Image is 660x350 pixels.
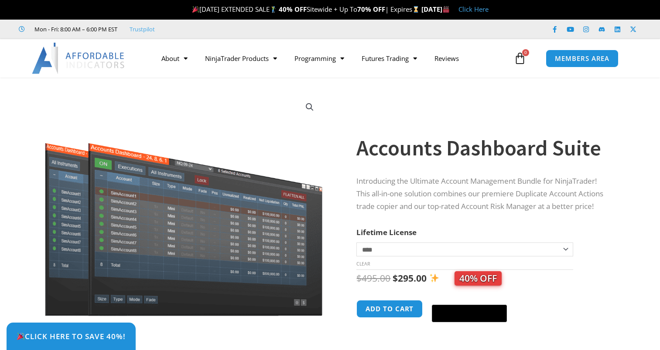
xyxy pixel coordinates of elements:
img: 🎉 [17,333,24,340]
img: ⌛ [413,6,419,13]
img: 🏌️‍♂️ [270,6,277,13]
img: 🎉 [192,6,199,13]
label: Lifetime License [356,227,417,237]
span: Click Here to save 40%! [17,333,126,340]
strong: 70% OFF [357,5,385,13]
a: About [153,48,196,68]
strong: 40% OFF [279,5,307,13]
h1: Accounts Dashboard Suite [356,133,611,163]
span: $ [356,272,362,284]
button: Buy with GPay [432,305,507,322]
a: View full-screen image gallery [302,99,318,115]
img: LogoAI | Affordable Indicators – NinjaTrader [32,43,126,74]
nav: Menu [153,48,512,68]
a: Reviews [426,48,468,68]
strong: [DATE] [421,5,450,13]
span: $ [393,272,398,284]
img: Screenshot 2024-08-26 155710eeeee [44,93,324,316]
a: Futures Trading [353,48,426,68]
p: Introducing the Ultimate Account Management Bundle for NinjaTrader! This all-in-one solution comb... [356,175,611,213]
img: 🏭 [443,6,449,13]
iframe: Secure payment input frame [430,299,509,300]
a: 0 [501,46,539,71]
a: NinjaTrader Products [196,48,286,68]
span: 40% OFF [455,271,502,286]
a: Clear options [356,261,370,267]
span: MEMBERS AREA [555,55,609,62]
span: 0 [522,49,529,56]
img: ✨ [430,273,439,283]
a: Programming [286,48,353,68]
a: 🎉Click Here to save 40%! [7,323,136,350]
span: Mon - Fri: 8:00 AM – 6:00 PM EST [32,24,117,34]
a: MEMBERS AREA [546,50,619,67]
bdi: 495.00 [356,272,390,284]
a: Click Here [458,5,489,13]
span: [DATE] EXTENDED SALE Sitewide + Up To | Expires [190,5,421,13]
button: Add to cart [356,300,423,318]
bdi: 295.00 [393,272,427,284]
a: Trustpilot [130,24,155,34]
